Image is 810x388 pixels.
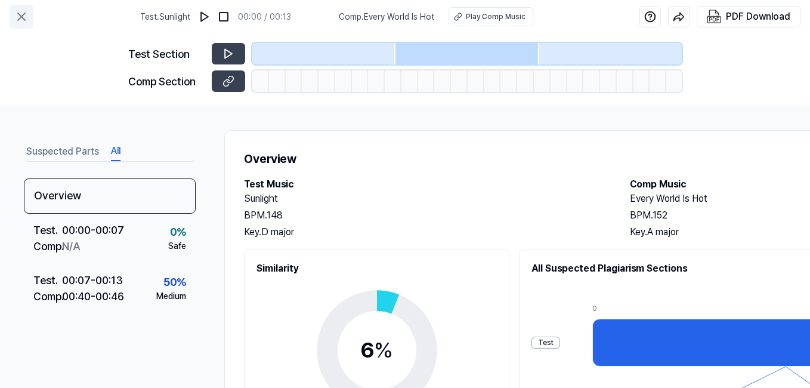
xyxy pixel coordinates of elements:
img: stop [218,11,230,23]
div: Key. D major [244,225,606,239]
button: Suspected Parts [26,142,99,161]
img: PDF Download [707,10,721,24]
div: Safe [168,240,186,252]
div: 0 % [170,224,186,240]
div: 00:00 - 00:07 [62,222,124,238]
img: play [199,11,211,23]
div: BPM. 148 [244,208,606,223]
img: help [644,11,656,23]
div: PDF Download [726,9,790,24]
div: Test Section [128,46,205,62]
div: Test [531,337,560,349]
div: Comp Section [128,73,205,90]
h2: Sunlight [244,192,606,206]
div: N/A [62,238,80,254]
div: 6 [360,334,393,367]
h2: Test Music [244,177,606,192]
div: Comp . [33,238,62,254]
span: % [374,337,393,363]
div: 00:00 / 00:13 [238,11,291,23]
button: All [111,142,120,161]
div: Test . [33,222,62,238]
button: Play Comp Music [449,7,533,26]
div: 50 % [163,274,186,290]
div: Overview [24,178,196,214]
div: Test . [33,272,62,288]
span: Test . Sunlight [140,11,190,23]
button: PDF Download [704,7,793,27]
span: Comp . Every World Is Hot [339,11,434,23]
div: 00:40 - 00:46 [62,288,124,304]
div: Comp . [33,288,62,304]
img: share [673,11,685,23]
h2: Similarity [256,261,497,276]
div: Medium [156,290,186,303]
div: Play Comp Music [466,11,525,22]
div: 00:07 - 00:13 [62,272,123,288]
